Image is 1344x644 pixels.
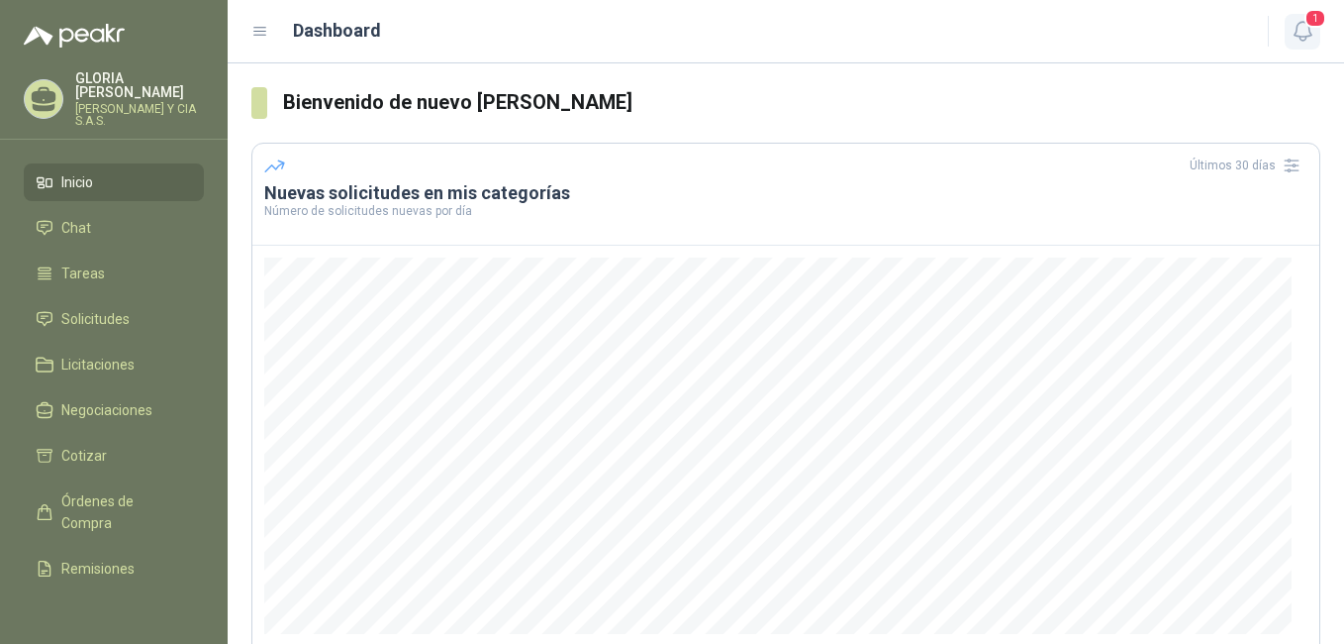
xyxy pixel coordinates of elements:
[61,558,135,580] span: Remisiones
[24,24,125,48] img: Logo peakr
[75,71,204,99] p: GLORIA [PERSON_NAME]
[24,255,204,292] a: Tareas
[61,445,107,467] span: Cotizar
[61,308,130,330] span: Solicitudes
[61,171,93,193] span: Inicio
[24,483,204,542] a: Órdenes de Compra
[61,263,105,284] span: Tareas
[293,17,381,45] h1: Dashboard
[24,346,204,383] a: Licitaciones
[24,550,204,588] a: Remisiones
[264,205,1307,217] p: Número de solicitudes nuevas por día
[1285,14,1320,50] button: 1
[24,391,204,429] a: Negociaciones
[61,399,152,421] span: Negociaciones
[24,595,204,633] a: Configuración
[1190,150,1307,181] div: Últimos 30 días
[61,217,91,239] span: Chat
[1304,9,1326,28] span: 1
[24,437,204,475] a: Cotizar
[24,163,204,201] a: Inicio
[24,300,204,338] a: Solicitudes
[24,209,204,247] a: Chat
[61,354,135,376] span: Licitaciones
[264,181,1307,205] h3: Nuevas solicitudes en mis categorías
[61,490,185,534] span: Órdenes de Compra
[283,87,1320,118] h3: Bienvenido de nuevo [PERSON_NAME]
[75,103,204,127] p: [PERSON_NAME] Y CIA S.A.S.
